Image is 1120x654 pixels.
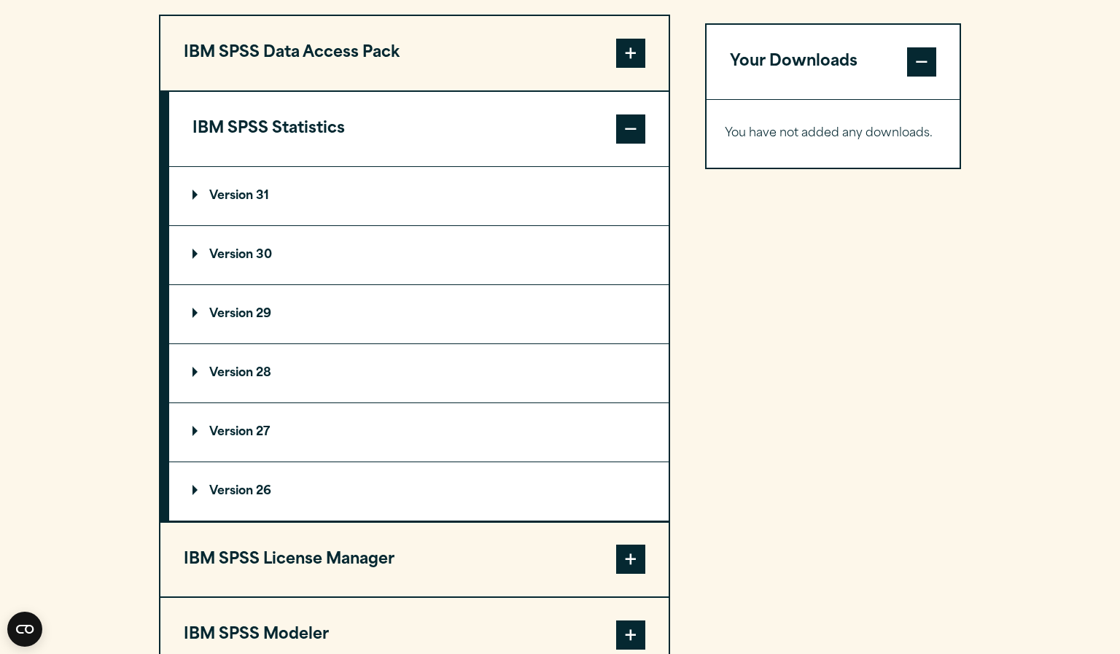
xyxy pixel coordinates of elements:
p: Version 27 [192,427,270,438]
p: Version 28 [192,367,271,379]
button: IBM SPSS License Manager [160,523,669,597]
summary: Version 26 [169,462,669,521]
p: Version 29 [192,308,271,320]
p: Version 31 [192,190,269,202]
summary: Version 30 [169,226,669,284]
summary: Version 28 [169,344,669,402]
summary: Version 31 [169,167,669,225]
button: Your Downloads [707,25,960,99]
div: Your Downloads [707,99,960,168]
p: Version 26 [192,486,271,497]
button: IBM SPSS Data Access Pack [160,16,669,90]
p: Version 30 [192,249,272,261]
summary: Version 27 [169,403,669,462]
div: IBM SPSS Statistics [169,166,669,521]
summary: Version 29 [169,285,669,343]
button: IBM SPSS Statistics [169,92,669,166]
p: You have not added any downloads. [725,123,941,144]
button: Open CMP widget [7,612,42,647]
